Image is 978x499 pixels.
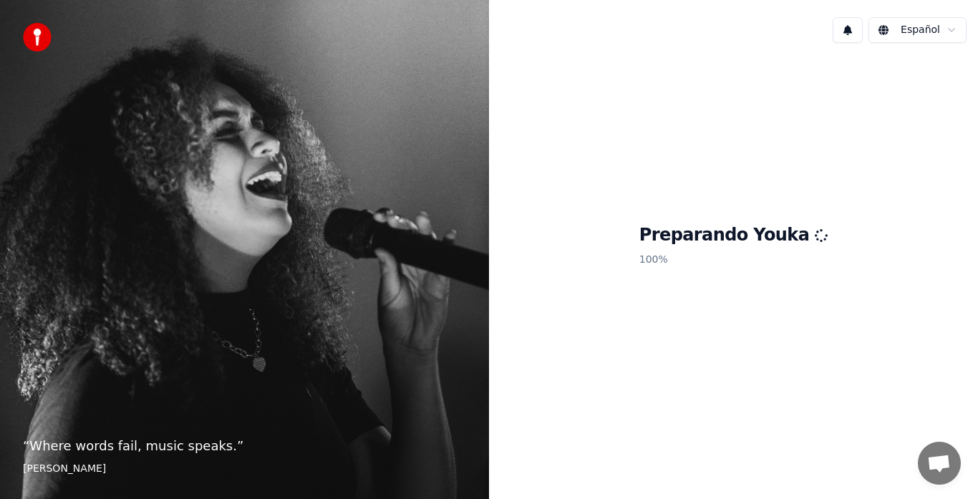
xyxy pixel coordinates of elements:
[23,23,52,52] img: youka
[918,442,961,485] div: Chat abierto
[639,224,828,247] h1: Preparando Youka
[23,436,466,456] p: “ Where words fail, music speaks. ”
[639,247,828,273] p: 100 %
[23,462,466,476] footer: [PERSON_NAME]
